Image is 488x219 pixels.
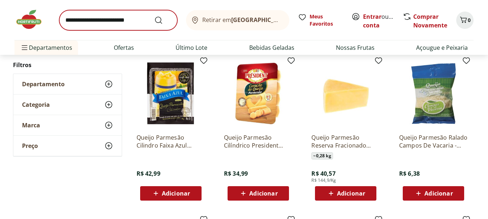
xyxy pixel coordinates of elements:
[399,133,468,149] a: Queijo Parmesão Ralado Campos De Vacaria - 50G
[336,43,375,52] a: Nossas Frutas
[298,13,343,27] a: Meus Favoritos
[311,170,335,178] span: R$ 40,57
[13,136,122,156] button: Preço
[399,59,468,128] img: Queijo Parmesão Ralado Campos De Vacaria - 50G
[249,43,294,52] a: Bebidas Geladas
[114,43,134,52] a: Ofertas
[249,190,277,196] span: Adicionar
[413,13,447,29] a: Comprar Novamente
[137,59,205,128] img: Queijo Parmesão Cilindro Faixa Azul Pacote 195g
[310,13,343,27] span: Meus Favoritos
[186,10,289,30] button: Retirar em[GEOGRAPHIC_DATA]/[GEOGRAPHIC_DATA]
[224,59,293,128] img: Queijo Parmesão Cilíndrico President 180g
[13,115,122,135] button: Marca
[224,170,248,178] span: R$ 34,99
[311,133,380,149] a: Queijo Parmesão Reserva Fracionado [GEOGRAPHIC_DATA]
[315,186,376,201] button: Adicionar
[468,17,471,23] span: 0
[416,43,468,52] a: Açougue e Peixaria
[22,101,50,108] span: Categoria
[137,133,205,149] a: Queijo Parmesão Cilindro Faixa Azul Pacote 195g
[456,12,474,29] button: Carrinho
[363,12,395,30] span: ou
[224,133,293,149] a: Queijo Parmesão Cilíndrico President 180g
[59,10,177,30] input: search
[311,59,380,128] img: Queijo Parmesão Reserva Fracionado Basel
[399,170,420,178] span: R$ 6,38
[22,80,65,88] span: Departamento
[228,186,289,201] button: Adicionar
[363,13,403,29] a: Criar conta
[311,178,336,183] span: R$ 144,9/Kg
[13,95,122,115] button: Categoria
[231,16,353,24] b: [GEOGRAPHIC_DATA]/[GEOGRAPHIC_DATA]
[140,186,202,201] button: Adicionar
[22,142,38,149] span: Preço
[424,190,453,196] span: Adicionar
[363,13,381,21] a: Entrar
[176,43,207,52] a: Último Lote
[13,58,122,72] h2: Filtros
[20,39,29,56] button: Menu
[337,190,365,196] span: Adicionar
[137,170,160,178] span: R$ 42,99
[162,190,190,196] span: Adicionar
[14,9,51,30] img: Hortifruti
[20,39,72,56] span: Departamentos
[403,186,464,201] button: Adicionar
[154,16,172,25] button: Submit Search
[311,152,333,159] span: ~ 0,28 kg
[13,74,122,94] button: Departamento
[202,17,282,23] span: Retirar em
[22,122,40,129] span: Marca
